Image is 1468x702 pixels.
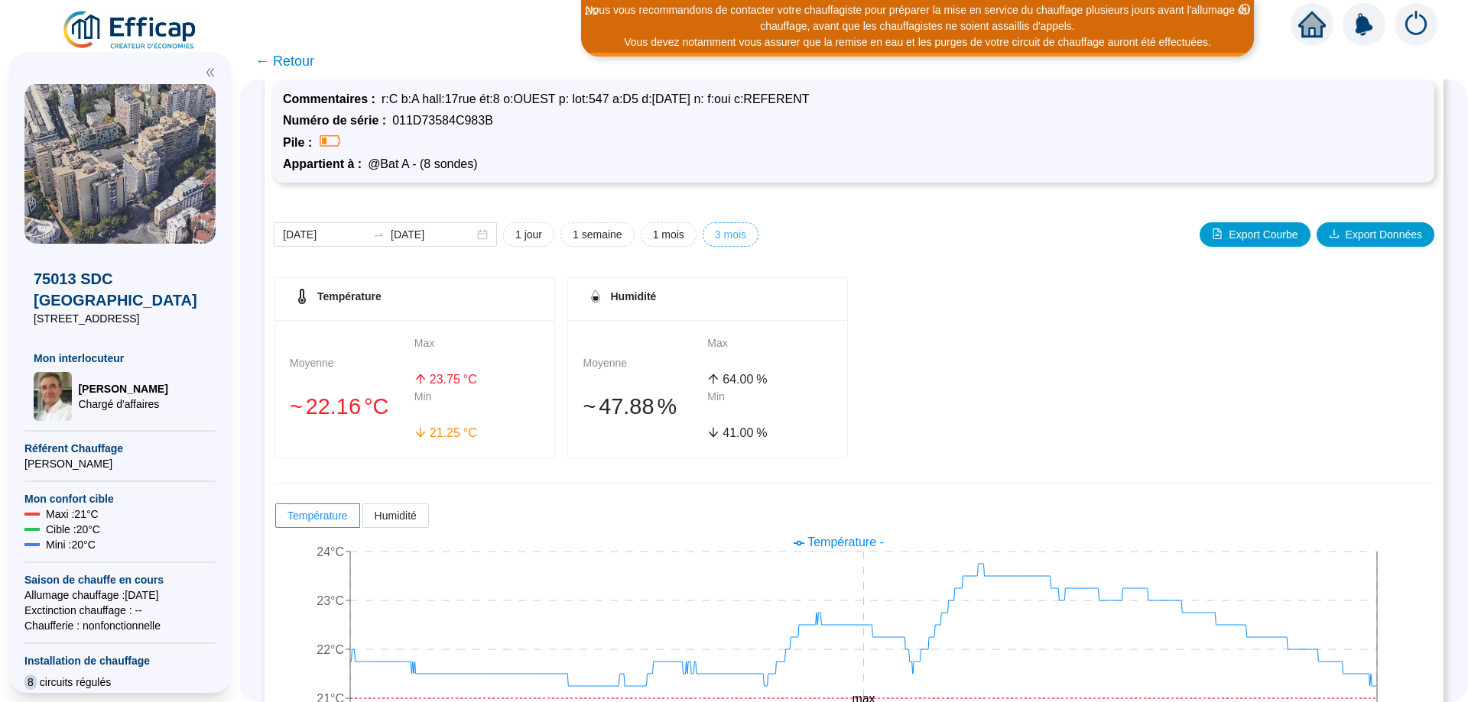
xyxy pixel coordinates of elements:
input: Date de début [283,227,366,243]
span: 8 [24,675,37,690]
span: Export Courbe [1229,227,1297,243]
div: Max [707,335,832,367]
div: Moyenne [290,355,414,387]
button: 3 mois [703,222,758,247]
button: Export Courbe [1200,222,1310,247]
span: .16 [330,394,361,419]
span: Exctinction chauffage : -- [24,603,216,618]
span: circuits régulés [40,675,111,690]
span: 󠁾~ [583,390,596,423]
span: 22 [306,394,330,419]
span: 1 mois [653,227,684,243]
span: 64 [723,373,736,386]
span: home [1298,11,1326,38]
tspan: 23°C [317,594,344,607]
input: Date de fin [391,227,474,243]
span: 011D73584C983B [392,114,493,127]
span: [PERSON_NAME] [24,456,216,471]
tspan: 22°C [317,643,344,656]
i: 2 / 2 [585,5,599,17]
button: 1 semaine [560,222,635,247]
div: Nous vous recommandons de contacter votre chauffagiste pour préparer la mise en service du chauff... [583,2,1252,34]
span: swap-right [372,228,385,241]
span: Appartient à : [283,157,368,170]
button: Export Données [1317,222,1434,247]
span: °C [364,390,388,423]
img: efficap energie logo [61,9,200,52]
span: .25 [443,426,460,439]
img: alerts [1343,3,1385,46]
span: to [372,228,385,241]
span: Humidité [611,290,657,302]
span: Allumage chauffage : [DATE] [24,587,216,603]
span: 󠁾~ [290,390,303,423]
span: Numéro de série : [283,114,392,127]
span: .75 [443,373,460,386]
span: 47 [599,394,623,419]
img: Chargé d'affaires [34,372,72,421]
span: close-circle [1239,4,1250,15]
span: °C [463,424,477,442]
span: Température [287,510,348,522]
span: .88 [623,394,654,419]
span: Maxi : 21 °C [46,506,99,522]
span: Température [317,290,382,302]
span: 75013 SDC [GEOGRAPHIC_DATA] [34,268,206,311]
div: Max [414,335,539,367]
div: Min [414,389,539,421]
span: °C [463,370,477,389]
span: double-left [205,67,216,78]
span: % [756,424,767,442]
span: Pile : [283,136,318,149]
span: Humidité [375,510,417,522]
span: Cible : 20 °C [46,522,100,537]
span: Export Données [1346,227,1422,243]
div: Min [707,389,832,421]
span: arrow-down [414,426,427,438]
span: [STREET_ADDRESS] [34,311,206,326]
span: Installation de chauffage [24,653,216,668]
span: [PERSON_NAME] [78,381,167,396]
span: Saison de chauffe en cours [24,572,216,587]
span: .00 [736,373,753,386]
tspan: 24°C [317,545,344,558]
span: file-image [1212,228,1223,239]
span: @Bat A - (8 sondes) [368,157,477,170]
span: 41 [723,426,736,439]
button: 1 jour [503,222,554,247]
span: Température - [807,535,884,548]
span: ← Retour [255,50,314,72]
span: % [756,370,767,389]
span: 3 mois [715,227,746,243]
span: Référent Chauffage [24,441,216,456]
span: Chaufferie : non fonctionnelle [24,618,216,633]
span: download [1329,228,1340,239]
div: Moyenne [583,355,708,387]
span: 1 semaine [573,227,622,243]
span: r:C b:A hall:17rue ét:8 o:OUEST p: lot:547 a:D5 d:[DATE] n: f:oui c:REFERENT [382,92,810,105]
span: arrow-up [414,373,427,385]
span: % [657,390,677,423]
img: alerts [1395,3,1437,46]
span: Mon interlocuteur [34,351,206,366]
button: 1 mois [641,222,697,247]
span: 23 [430,373,443,386]
span: 1 jour [515,227,542,243]
span: Commentaires : [283,92,382,105]
span: arrow-down [707,426,719,438]
span: .00 [736,426,753,439]
span: Mon confort cible [24,491,216,506]
span: Mini : 20 °C [46,537,96,552]
span: arrow-up [707,373,719,385]
span: Chargé d'affaires [78,396,167,412]
div: Vous devez notamment vous assurer que la remise en eau et les purges de votre circuit de chauffag... [583,34,1252,50]
span: 21 [430,426,443,439]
